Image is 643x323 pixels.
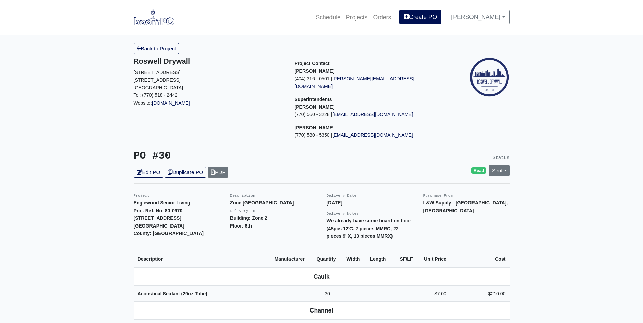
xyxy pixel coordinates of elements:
span: Project Contact [295,61,330,66]
small: Delivery Date [327,194,357,198]
span: Read [471,167,486,174]
a: [PERSON_NAME][EMAIL_ADDRESS][DOMAIN_NAME] [295,76,414,89]
a: Duplicate PO [165,167,206,178]
a: Orders [370,10,394,25]
td: $7.00 [417,285,450,302]
strong: [GEOGRAPHIC_DATA] [134,223,184,229]
a: [PERSON_NAME] [447,10,509,24]
a: Sent [489,165,510,176]
small: Delivery Notes [327,212,359,216]
a: Back to Project [134,43,179,54]
strong: We already have some board on floor (48pcs 12'C, 7 pieces MMRC, 22 pieces 9' X, 13 pieces MMRX) [327,218,411,239]
a: Schedule [313,10,343,25]
strong: [DATE] [327,200,343,206]
strong: [PERSON_NAME] [295,68,335,74]
th: Quantity [313,251,343,267]
th: Cost [450,251,510,267]
h3: PO #30 [134,150,317,163]
div: Website: [134,57,284,107]
strong: [PERSON_NAME] [295,104,335,110]
a: [DOMAIN_NAME] [152,100,190,106]
b: Channel [310,307,333,314]
a: Projects [343,10,370,25]
p: (770) 560 - 3228 | [295,111,445,119]
th: Length [366,251,392,267]
strong: Englewood Senior Living [134,200,190,206]
th: Unit Price [417,251,450,267]
th: SF/LF [392,251,417,267]
th: Width [342,251,366,267]
strong: Acoustical Sealant (29oz Tube) [138,291,207,296]
small: Description [230,194,255,198]
td: 30 [313,285,343,302]
p: L&W Supply - [GEOGRAPHIC_DATA], [GEOGRAPHIC_DATA] [423,199,510,214]
strong: Floor: 6th [230,223,252,229]
small: Status [493,155,510,160]
strong: Proj. Ref. No: 80-0970 [134,208,183,213]
strong: Zone [GEOGRAPHIC_DATA] [230,200,294,206]
img: boomPO [134,9,174,25]
strong: County: [GEOGRAPHIC_DATA] [134,231,204,236]
small: Purchase From [423,194,453,198]
p: (770) 580 - 5350 | [295,131,445,139]
p: [STREET_ADDRESS] [134,69,284,77]
small: Delivery To [230,209,255,213]
p: (404) 316 - 0501 | [295,75,445,90]
a: PDF [208,167,228,178]
b: Caulk [314,273,330,280]
strong: [STREET_ADDRESS] [134,215,182,221]
strong: Building: Zone 2 [230,215,267,221]
th: Description [134,251,270,267]
a: [EMAIL_ADDRESS][DOMAIN_NAME] [332,132,413,138]
span: Superintendents [295,96,332,102]
a: Create PO [399,10,441,24]
a: Edit PO [134,167,163,178]
h5: Roswell Drywall [134,57,284,66]
small: Project [134,194,149,198]
p: Tel: (770) 518 - 2442 [134,91,284,99]
strong: [PERSON_NAME] [295,125,335,130]
p: [GEOGRAPHIC_DATA] [134,84,284,92]
a: [EMAIL_ADDRESS][DOMAIN_NAME] [332,112,413,117]
p: [STREET_ADDRESS] [134,76,284,84]
td: $210.00 [450,285,510,302]
th: Manufacturer [270,251,313,267]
